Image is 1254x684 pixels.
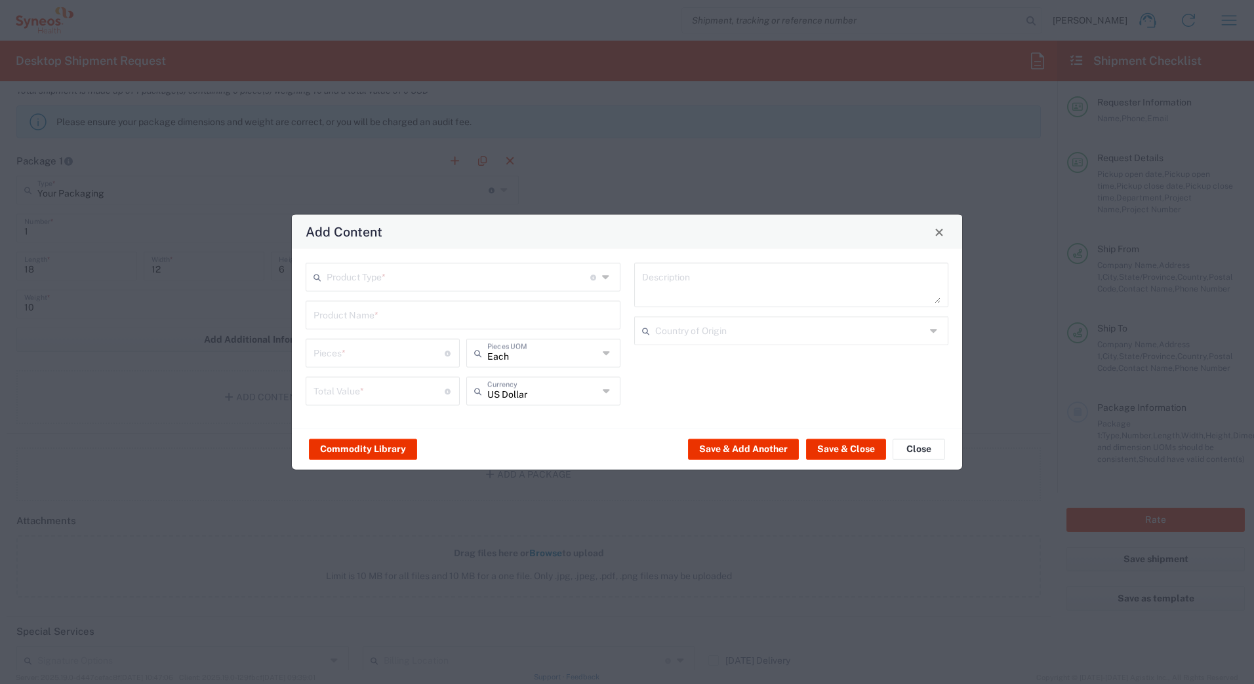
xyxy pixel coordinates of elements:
button: Save & Add Another [688,438,799,459]
button: Close [930,223,948,241]
button: Save & Close [806,438,886,459]
h4: Add Content [306,222,382,241]
button: Commodity Library [309,438,417,459]
button: Close [893,438,945,459]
